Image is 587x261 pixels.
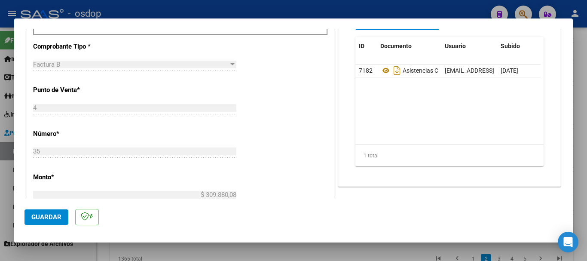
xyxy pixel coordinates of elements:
datatable-header-cell: Documento [377,37,441,55]
span: Asistencias Centro De Dia Set 2025 Af [PERSON_NAME] [380,67,550,74]
datatable-header-cell: Subido [497,37,540,55]
span: Usuario [445,43,466,49]
p: Monto [33,172,122,182]
div: 1 total [355,145,544,166]
div: Open Intercom Messenger [558,232,578,252]
datatable-header-cell: Acción [540,37,583,55]
span: Factura B [33,61,60,68]
span: 7182 [359,67,373,74]
datatable-header-cell: Usuario [441,37,497,55]
span: Guardar [31,213,61,221]
i: Descargar documento [391,64,403,77]
datatable-header-cell: ID [355,37,377,55]
p: Número [33,129,122,139]
button: Guardar [24,209,68,225]
p: Punto de Venta [33,85,122,95]
div: DOCUMENTACIÓN RESPALDATORIA [339,8,560,186]
span: ID [359,43,364,49]
span: [DATE] [501,67,518,74]
span: Subido [501,43,520,49]
span: Documento [380,43,412,49]
p: Comprobante Tipo * [33,42,122,52]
